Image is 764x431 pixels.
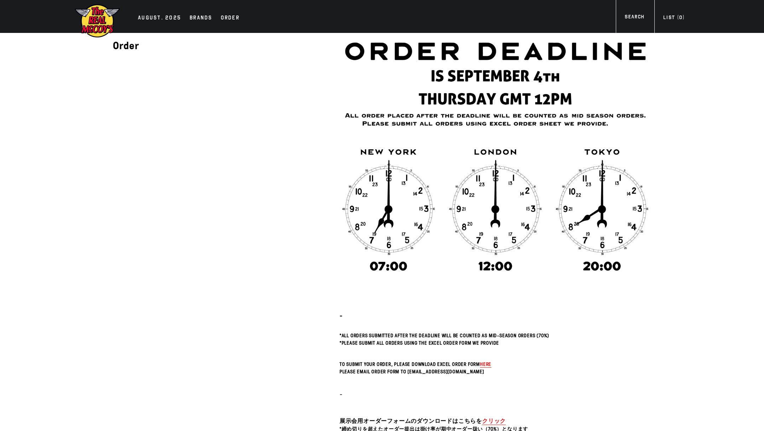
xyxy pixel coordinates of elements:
[340,361,480,367] span: To submit your order, please download Excel Order Form
[340,311,343,320] strong: -
[113,36,311,55] h1: Order
[340,390,343,398] span: -
[616,13,653,23] a: Search
[679,15,682,21] span: 0
[340,339,499,346] span: *Please submit all orders using the Excel Order Form we provide
[340,368,484,375] span: Please email Order Form to [EMAIL_ADDRESS][DOMAIN_NAME]
[654,14,693,23] a: List (0)
[134,13,185,23] a: AUGUST. 2025
[340,417,482,425] span: 展示会用オーダーフォームのダウンロードはこちらを
[340,332,549,339] span: *All orders submitted after the deadline will be counted as Mid-Season Orders (70%)
[190,13,212,23] div: Brands
[663,14,684,23] div: List ( )
[625,13,644,23] div: Search
[74,4,120,38] img: mccoys-exhibition
[217,13,243,23] a: Order
[221,13,239,23] div: Order
[480,361,491,368] a: here
[482,417,506,425] a: クリック
[138,13,181,23] div: AUGUST. 2025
